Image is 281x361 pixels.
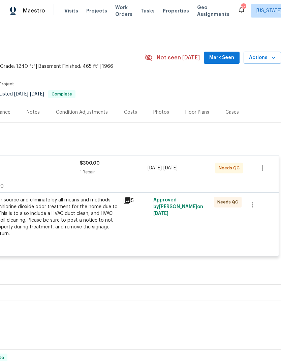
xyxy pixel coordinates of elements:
[185,109,209,116] div: Floor Plans
[115,4,132,18] span: Work Orders
[209,54,234,62] span: Mark Seen
[80,161,100,166] span: $300.00
[197,4,229,18] span: Geo Assignments
[14,92,28,96] span: [DATE]
[86,7,107,14] span: Projects
[30,92,44,96] span: [DATE]
[241,4,246,11] div: 24
[249,54,276,62] span: Actions
[23,7,45,14] span: Maestro
[140,8,155,13] span: Tasks
[153,211,168,216] span: [DATE]
[27,109,40,116] div: Notes
[219,165,242,171] span: Needs QC
[14,92,44,96] span: -
[157,54,200,61] span: Not seen [DATE]
[217,199,241,205] span: Needs QC
[204,52,240,64] button: Mark Seen
[244,52,281,64] button: Actions
[124,109,137,116] div: Costs
[80,169,148,175] div: 1 Repair
[153,109,169,116] div: Photos
[163,166,178,170] span: [DATE]
[49,92,75,96] span: Complete
[148,166,162,170] span: [DATE]
[153,198,203,216] span: Approved by [PERSON_NAME] on
[123,197,149,205] div: 5
[56,109,108,116] div: Condition Adjustments
[163,7,189,14] span: Properties
[225,109,239,116] div: Cases
[148,165,178,171] span: -
[64,7,78,14] span: Visits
